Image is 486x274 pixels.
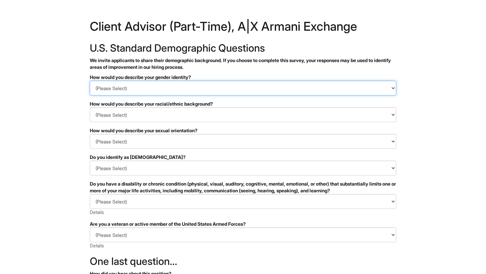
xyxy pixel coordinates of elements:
div: Do you identify as [DEMOGRAPHIC_DATA]? [90,154,396,161]
div: Are you a veteran or active member of the United States Armed Forces? [90,221,396,227]
div: How would you describe your sexual orientation? [90,127,396,134]
select: How would you describe your gender identity? [90,81,396,95]
select: How would you describe your racial/ethnic background? [90,107,396,122]
select: Do you identify as transgender? [90,161,396,175]
a: Details [90,243,104,248]
select: Do you have a disability or chronic condition (physical, visual, auditory, cognitive, mental, emo... [90,194,396,209]
div: Do you have a disability or chronic condition (physical, visual, auditory, cognitive, mental, emo... [90,181,396,194]
h2: U.S. Standard Demographic Questions [90,43,396,54]
select: How would you describe your sexual orientation? [90,134,396,149]
h2: One last question… [90,256,396,267]
h1: Client Advisor (Part-Time), A|X Armani Exchange [90,20,396,36]
p: We invite applicants to share their demographic background. If you choose to complete this survey... [90,57,396,71]
a: Details [90,209,104,215]
select: Are you a veteran or active member of the United States Armed Forces? [90,227,396,242]
div: How would you describe your racial/ethnic background? [90,101,396,107]
div: How would you describe your gender identity? [90,74,396,81]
